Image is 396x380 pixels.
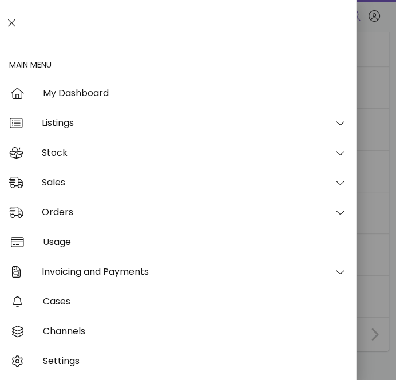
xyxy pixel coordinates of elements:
[42,117,320,128] div: Listings
[43,296,347,307] div: Cases
[43,355,347,366] div: Settings
[42,266,320,277] div: Invoicing and Payments
[43,88,347,98] div: My Dashboard
[43,326,347,337] div: Channels
[43,236,347,247] div: Usage
[42,177,320,188] div: Sales
[42,147,320,158] div: Stock
[42,207,320,217] div: Orders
